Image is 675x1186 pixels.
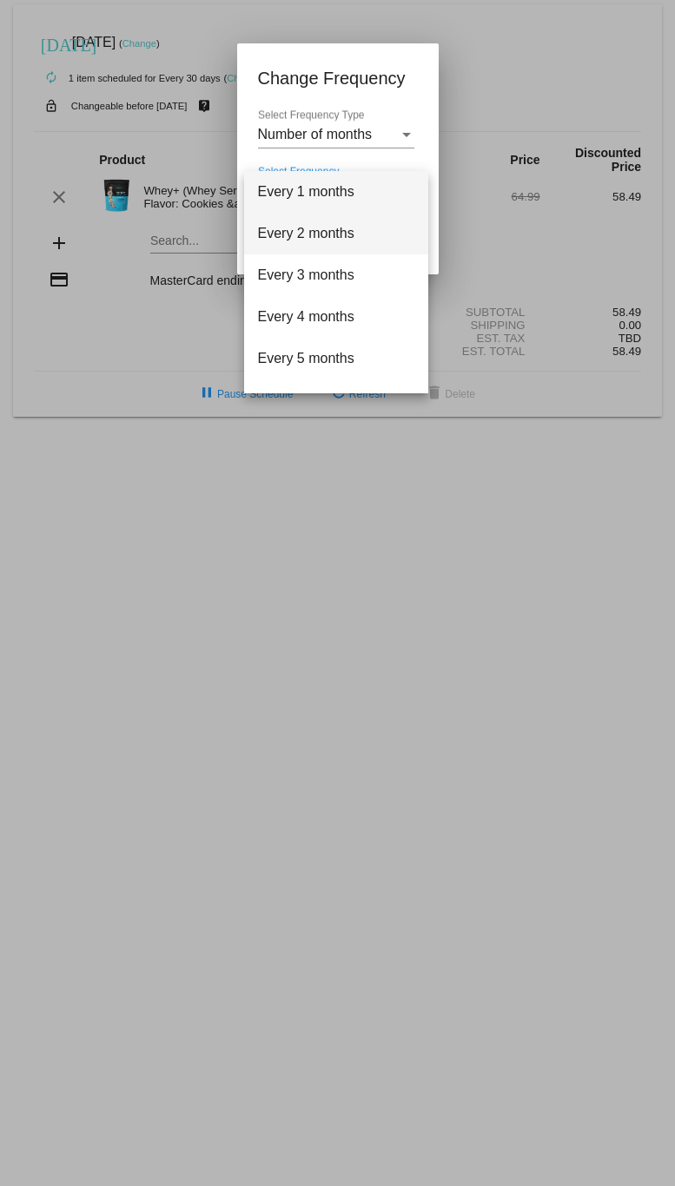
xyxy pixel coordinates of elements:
[258,338,414,379] span: Every 5 months
[258,254,414,296] span: Every 3 months
[258,379,414,421] span: Every 6 months
[258,296,414,338] span: Every 4 months
[258,171,414,213] span: Every 1 months
[258,213,414,254] span: Every 2 months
